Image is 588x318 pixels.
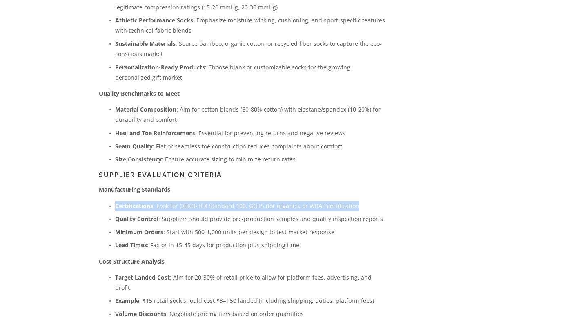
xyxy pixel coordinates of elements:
p: : Aim for cotton blends (60-80% cotton) with elastane/spandex (10-20%) for durability and comfort [115,104,385,125]
strong: Size Consistency [115,155,162,163]
strong: Volume Discounts [115,310,166,318]
strong: Manufacturing Standards [99,186,170,193]
h3: Supplier Evaluation Criteria [99,171,385,179]
p: : Essential for preventing returns and negative reviews [115,128,385,138]
p: : Emphasize moisture-wicking, cushioning, and sport-specific features with technical fabric blends [115,15,385,36]
strong: Sustainable Materials [115,40,176,47]
p: : Look for OEKO-TEX Standard 100, GOTS (for organic), or WRAP certification [115,201,385,211]
strong: Seam Quality [115,142,153,150]
strong: Certifications [115,202,153,210]
p: : Ensure accurate sizing to minimize return rates [115,154,385,164]
strong: Minimum Orders [115,228,163,236]
p: : Choose blank or customizable socks for the growing personalized gift market [115,62,385,83]
p: : Aim for 20-30% of retail price to allow for platform fees, advertising, and profit [115,272,385,293]
p: : Source bamboo, organic cotton, or recycled fiber socks to capture the eco-conscious market [115,38,385,59]
strong: Heel and Toe Reinforcement [115,129,195,137]
strong: Athletic Performance Socks [115,16,193,24]
strong: Target Landed Cost [115,273,170,281]
strong: Example [115,297,139,305]
p: : Factor in 15-45 days for production plus shipping time [115,240,385,250]
p: : Suppliers should provide pre-production samples and quality inspection reports [115,214,385,224]
strong: Quality Control [115,215,158,223]
strong: Cost Structure Analysis [99,258,165,265]
p: : Start with 500-1,000 units per design to test market response [115,227,385,237]
p: : $15 retail sock should cost $3-4.50 landed (including shipping, duties, platform fees) [115,296,385,306]
strong: Quality Benchmarks to Meet [99,90,180,97]
strong: Material Composition [115,105,176,113]
strong: Lead Times [115,241,147,249]
strong: Personalization-Ready Products [115,63,205,71]
p: : Flat or seamless toe construction reduces complaints about comfort [115,141,385,151]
